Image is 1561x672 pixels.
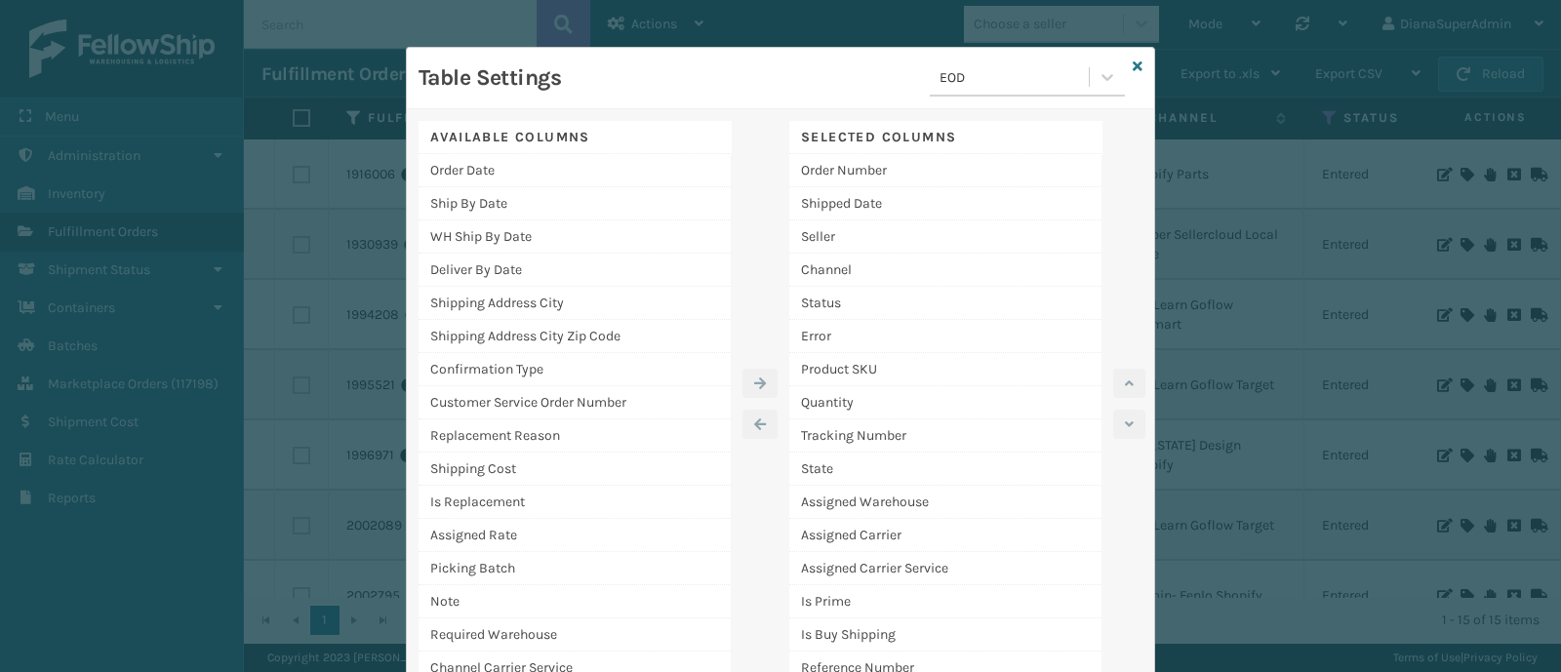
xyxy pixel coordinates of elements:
[789,386,1101,419] div: Quantity
[789,154,1101,187] div: Order Number
[419,486,731,519] div: Is Replacement
[419,154,731,187] div: Order Date
[419,187,731,220] div: Ship By Date
[419,618,731,652] div: Required Warehouse
[789,320,1101,353] div: Error
[419,519,731,552] div: Assigned Rate
[419,220,731,254] div: WH Ship By Date
[789,486,1101,519] div: Assigned Warehouse
[789,453,1101,486] div: State
[419,287,731,320] div: Shipping Address City
[789,519,1101,552] div: Assigned Carrier
[789,552,1101,585] div: Assigned Carrier Service
[419,419,731,453] div: Replacement Reason
[419,453,731,486] div: Shipping Cost
[940,67,1091,88] div: EOD
[419,585,731,618] div: Note
[419,254,731,287] div: Deliver By Date
[419,320,731,353] div: Shipping Address City Zip Code
[419,121,731,154] div: Available Columns
[419,552,731,585] div: Picking Batch
[789,287,1101,320] div: Status
[789,353,1101,386] div: Product SKU
[789,254,1101,287] div: Channel
[789,121,1101,154] div: Selected Columns
[789,585,1101,618] div: Is Prime
[789,187,1101,220] div: Shipped Date
[419,353,731,386] div: Confirmation Type
[419,63,561,93] h3: Table Settings
[789,220,1101,254] div: Seller
[789,419,1101,453] div: Tracking Number
[419,386,731,419] div: Customer Service Order Number
[789,618,1101,652] div: Is Buy Shipping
